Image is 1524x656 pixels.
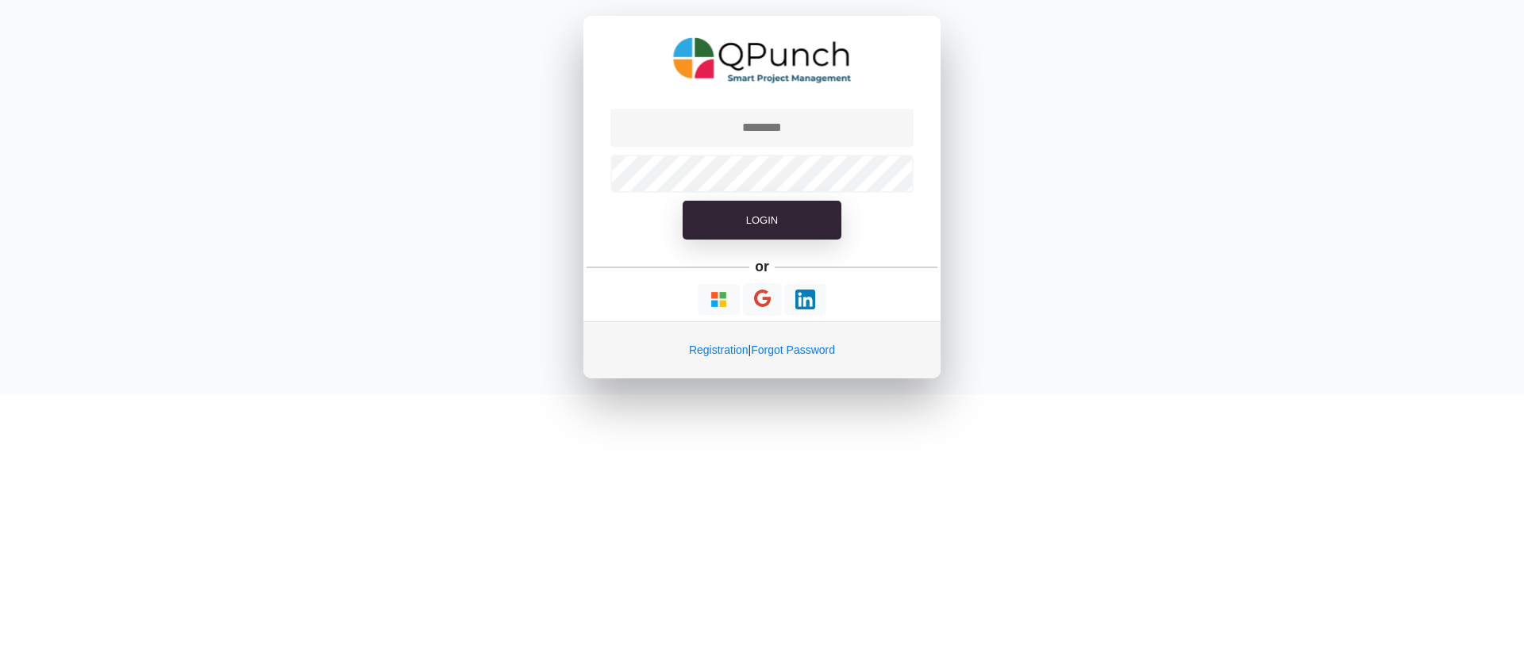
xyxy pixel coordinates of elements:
a: Registration [689,343,749,356]
div: | [583,321,941,378]
img: Loading... [795,290,815,309]
button: Continue With LinkedIn [784,284,826,315]
h5: or [752,255,772,278]
button: Login [683,201,841,240]
a: Forgot Password [751,343,835,356]
button: Continue With Google [743,283,782,316]
img: Loading... [709,290,729,309]
img: QPunch [673,32,852,89]
span: Login [746,214,778,226]
button: Continue With Microsoft Azure [698,284,740,315]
